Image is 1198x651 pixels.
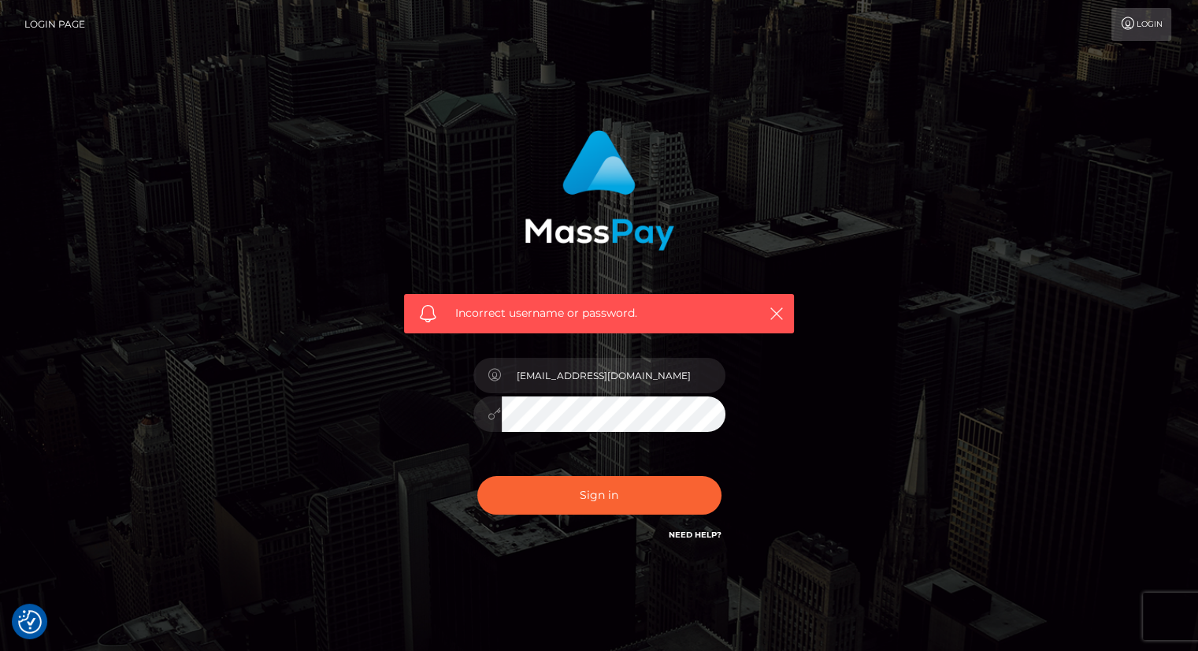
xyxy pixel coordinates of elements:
[502,358,725,393] input: Username...
[669,530,721,540] a: Need Help?
[18,610,42,634] button: Consent Preferences
[18,610,42,634] img: Revisit consent button
[477,476,721,515] button: Sign in
[455,305,743,322] span: Incorrect username or password.
[24,8,85,41] a: Login Page
[525,130,674,251] img: MassPay Login
[1111,8,1171,41] a: Login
